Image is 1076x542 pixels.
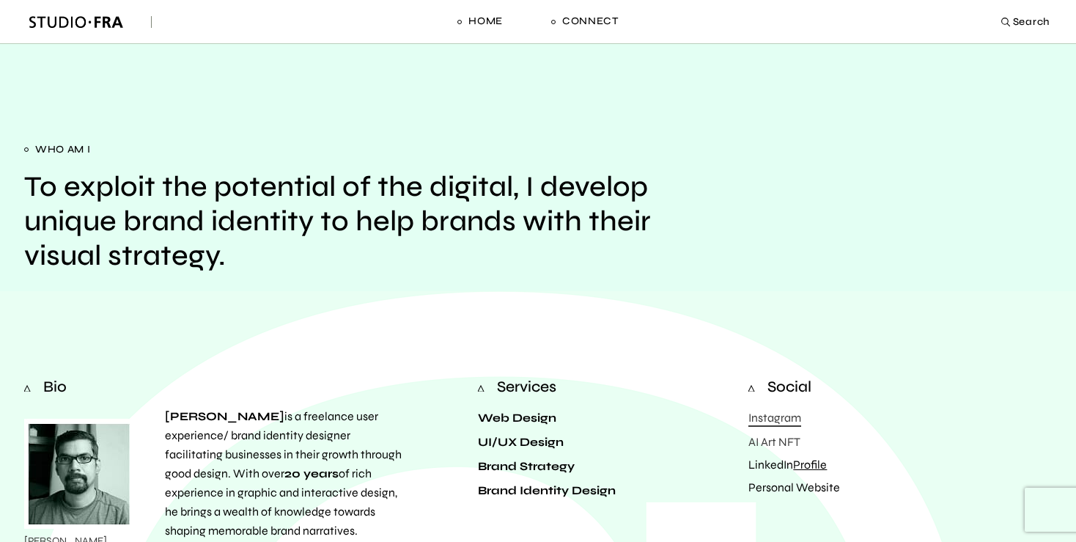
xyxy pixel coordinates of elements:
a: AI Art NFT [748,435,800,449]
span: Home [468,14,503,29]
h2: To exploit the potential of the digital, I develop unique brand identity to help brands with thei... [24,170,665,273]
strong: Brand Identity Design [478,483,616,497]
span: Profile [793,458,827,472]
span: Connect [562,14,619,29]
a: Instagram [748,411,801,427]
span: Search [1013,10,1050,33]
tspan: ▵ [748,378,756,397]
tspan: ▵ [477,378,484,397]
strong: [PERSON_NAME] [165,409,284,423]
span: Social [767,379,811,395]
tspan: ▵ [23,378,31,397]
span: Bio [43,379,67,395]
strong: Web Design UI/UX Design Brand Strategy [478,411,575,473]
span: Who am I [24,140,665,159]
strong: 20 years [284,466,339,480]
a: LinkedInProfile [748,458,827,472]
p: is a freelance user experience/ brand identity designer facilitating businesses in their growth t... [24,407,404,541]
a: Personal Website [748,480,840,494]
span: Services [497,379,556,395]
